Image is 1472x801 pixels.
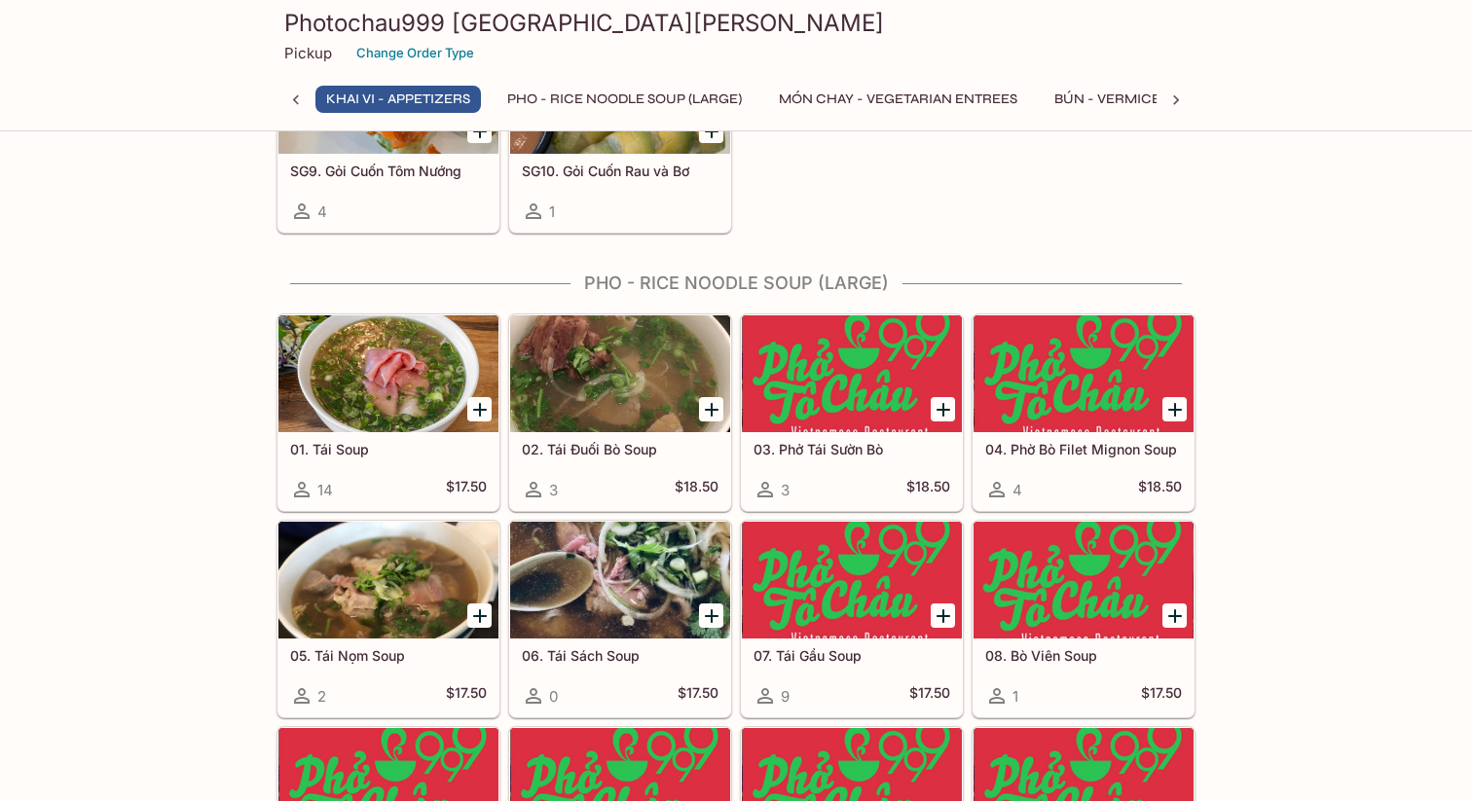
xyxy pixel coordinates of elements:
div: 07. Tái Gầu Soup [742,522,962,638]
h5: 06. Tái Sách Soup [522,647,718,664]
button: Add 03. Phở Tái Sườn Bò [931,397,955,421]
button: Add 06. Tái Sách Soup [699,603,723,628]
h5: SG10. Gỏi Cuốn Rau và Bơ [522,163,718,179]
h5: $17.50 [1141,684,1182,708]
span: 0 [549,687,558,706]
span: 4 [317,202,327,221]
h5: $17.50 [446,478,487,501]
h5: 03. Phở Tái Sườn Bò [754,441,950,457]
h5: 02. Tái Đuối Bò Soup [522,441,718,457]
h5: $18.50 [1138,478,1182,501]
div: SG9. Gỏi Cuốn Tôm Nướng [278,37,498,154]
h5: 01. Tái Soup [290,441,487,457]
button: Khai Vi - Appetizers [315,86,481,113]
h5: 05. Tái Nọm Soup [290,647,487,664]
h5: $17.50 [909,684,950,708]
div: 04. Phờ Bò Filet Mignon Soup [974,315,1194,432]
p: Pickup [284,44,332,62]
a: 05. Tái Nọm Soup2$17.50 [277,521,499,717]
h5: 08. Bò Viên Soup [985,647,1182,664]
div: 08. Bò Viên Soup [974,522,1194,638]
h5: $18.50 [675,478,718,501]
a: 01. Tái Soup14$17.50 [277,314,499,511]
div: 03. Phở Tái Sườn Bò [742,315,962,432]
button: Add 05. Tái Nọm Soup [467,603,492,628]
h5: $17.50 [446,684,487,708]
a: SG9. Gỏi Cuốn Tôm Nướng4 [277,36,499,233]
a: 03. Phở Tái Sườn Bò3$18.50 [741,314,963,511]
button: MÓN CHAY - Vegetarian Entrees [768,86,1028,113]
span: 14 [317,481,333,499]
a: 06. Tái Sách Soup0$17.50 [509,521,731,717]
button: BÚN - Vermicelli Noodles [1044,86,1260,113]
span: 9 [781,687,790,706]
div: 06. Tái Sách Soup [510,522,730,638]
div: 02. Tái Đuối Bò Soup [510,315,730,432]
a: 02. Tái Đuối Bò Soup3$18.50 [509,314,731,511]
button: Add 04. Phờ Bò Filet Mignon Soup [1162,397,1187,421]
a: 04. Phờ Bò Filet Mignon Soup4$18.50 [973,314,1195,511]
div: 05. Tái Nọm Soup [278,522,498,638]
div: 01. Tái Soup [278,315,498,432]
span: 1 [549,202,555,221]
span: 3 [549,481,558,499]
a: SG10. Gỏi Cuốn Rau và Bơ1 [509,36,731,233]
button: Add 07. Tái Gầu Soup [931,603,955,628]
a: 08. Bò Viên Soup1$17.50 [973,521,1195,717]
div: SG10. Gỏi Cuốn Rau và Bơ [510,37,730,154]
h5: 04. Phờ Bò Filet Mignon Soup [985,441,1182,457]
button: Add 02. Tái Đuối Bò Soup [699,397,723,421]
span: 2 [317,687,326,706]
a: 07. Tái Gầu Soup9$17.50 [741,521,963,717]
h4: Pho - Rice Noodle Soup (Large) [276,273,1196,294]
h3: Photochau999 [GEOGRAPHIC_DATA][PERSON_NAME] [284,8,1188,38]
button: Change Order Type [348,38,483,68]
h5: SG9. Gỏi Cuốn Tôm Nướng [290,163,487,179]
span: 3 [781,481,790,499]
h5: 07. Tái Gầu Soup [754,647,950,664]
span: 1 [1012,687,1018,706]
span: 4 [1012,481,1022,499]
button: Add 01. Tái Soup [467,397,492,421]
h5: $18.50 [906,478,950,501]
button: Add 08. Bò Viên Soup [1162,603,1187,628]
button: Pho - Rice Noodle Soup (Large) [497,86,753,113]
h5: $17.50 [678,684,718,708]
